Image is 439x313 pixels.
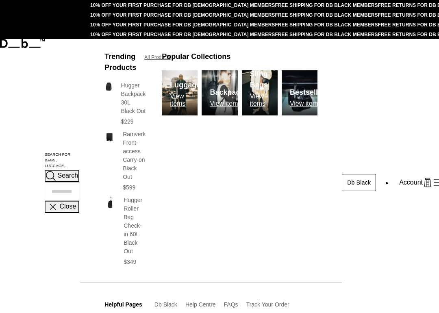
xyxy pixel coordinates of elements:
[246,301,289,308] a: Track Your Order
[45,170,79,182] button: Search
[202,70,237,115] img: Db
[282,70,317,115] img: Db
[399,178,423,187] span: Account
[57,172,78,179] span: Search
[282,70,317,115] a: Db Bestsellers View items
[90,12,275,18] a: 10% OFF YOUR FIRST PURCHASE FOR DB [DEMOGRAPHIC_DATA] MEMBERS
[144,54,170,61] a: All Products
[275,32,378,37] a: FREE SHIPPING FOR DB BLACK MEMBERS
[121,118,134,125] span: $229
[123,184,135,191] span: $599
[170,93,200,107] p: View items
[45,152,80,169] label: Search for Bags, Luggage...
[162,51,230,62] h3: Popular Collections
[104,300,142,309] h3: Helpful Pages
[250,93,278,107] p: View items
[90,22,275,28] a: 10% OFF YOUR FIRST PURCHASE FOR DB [DEMOGRAPHIC_DATA] MEMBERS
[104,130,146,192] a: Ramverk Front-access Carry-on Black Out Ramverk Front-access Carry-on Black Out $599
[104,51,136,73] h3: Trending Products
[275,12,378,18] a: FREE SHIPPING FOR DB BLACK MEMBERS
[59,203,76,210] span: Close
[210,100,248,107] p: View items
[275,2,378,8] a: FREE SHIPPING FOR DB BLACK MEMBERS
[124,259,136,265] span: $349
[242,70,278,115] a: Db Sling Bags View items
[154,301,177,308] a: Db Black
[162,70,198,115] a: Db Luggage View items
[104,196,146,266] a: Hugger Roller Bag Check-in 60L Black Out Hugger Roller Bag Check-in 60L Black Out $349
[90,2,275,8] a: 10% OFF YOUR FIRST PURCHASE FOR DB [DEMOGRAPHIC_DATA] MEMBERS
[290,100,329,107] p: View items
[162,70,198,115] img: Db
[224,301,238,308] a: FAQs
[124,196,146,256] h3: Hugger Roller Bag Check-in 60L Black Out
[104,196,115,210] img: Hugger Roller Bag Check-in 60L Black Out
[185,301,216,308] a: Help Centre
[210,87,248,98] h3: Backpacks
[342,174,376,191] a: Db Black
[104,81,113,92] img: Hugger Backpack 30L Black Out
[275,22,378,28] a: FREE SHIPPING FOR DB BLACK MEMBERS
[170,80,200,91] h3: Luggage
[202,70,237,115] a: Db Backpacks View items
[90,32,275,37] a: 10% OFF YOUR FIRST PURCHASE FOR DB [DEMOGRAPHIC_DATA] MEMBERS
[104,81,146,126] a: Hugger Backpack 30L Black Out Hugger Backpack 30L Black Out $229
[250,69,278,91] h3: Sling Bags
[45,201,79,213] button: Close
[392,178,423,187] a: Account
[123,130,146,181] h3: Ramverk Front-access Carry-on Black Out
[121,81,146,115] h3: Hugger Backpack 30L Black Out
[290,87,329,98] h3: Bestsellers
[104,130,115,143] img: Ramverk Front-access Carry-on Black Out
